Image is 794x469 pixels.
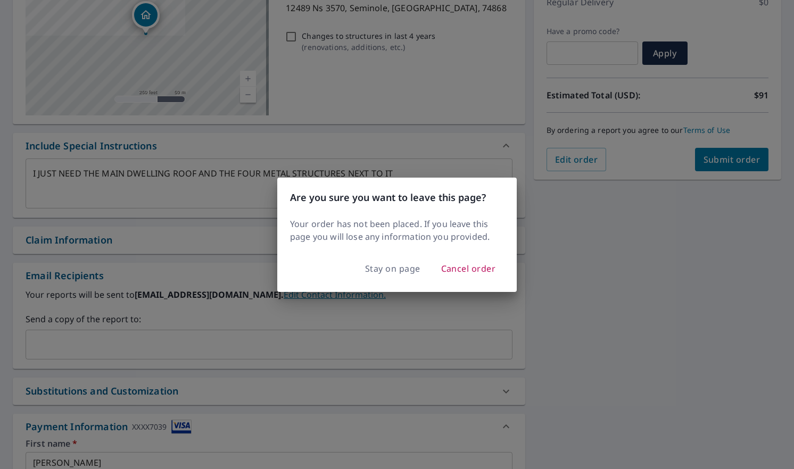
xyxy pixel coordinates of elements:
[290,217,504,243] p: Your order has not been placed. If you leave this page you will lose any information you provided.
[441,261,496,276] span: Cancel order
[290,190,504,205] h3: Are you sure you want to leave this page?
[433,258,504,279] button: Cancel order
[365,261,420,276] span: Stay on page
[357,258,428,279] button: Stay on page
